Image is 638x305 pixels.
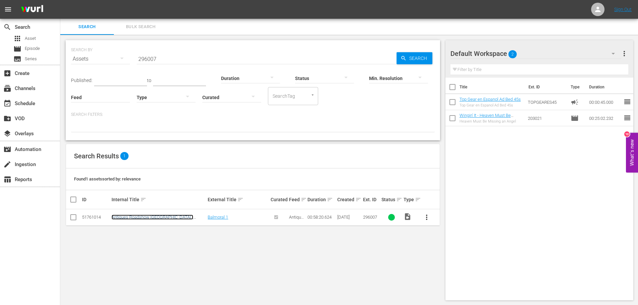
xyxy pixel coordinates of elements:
[3,160,11,168] span: Ingestion
[396,197,402,203] span: sort
[3,115,11,123] span: VOD
[419,209,435,225] button: more_vert
[586,94,623,110] td: 00:00:45.000
[64,23,110,31] span: Search
[208,196,269,204] div: External Title
[614,7,632,12] a: Sign Out
[13,55,21,63] span: subtitles
[3,145,11,153] span: Automation
[623,98,631,106] span: reorder
[25,35,36,42] span: Asset
[16,2,48,17] img: ans4CAIJ8jUAAAAAAAAAAAAAAAAAAAAAAAAgQb4GAAAAAAAAAAAAAAAAAAAAAAAAJMjXAAAAAAAAAAAAAAAAAAAAAAAAgAT5G...
[404,213,412,221] span: Video
[423,213,431,221] span: more_vert
[415,197,421,203] span: sort
[363,215,377,220] span: 296007
[525,94,568,110] td: TOPGEARES45
[71,50,130,68] div: Assets
[74,152,119,160] span: Search Results
[624,131,630,137] div: 10
[82,215,110,220] div: 51761014
[289,215,304,250] span: Antiques Roadshow [GEOGRAPHIC_DATA]
[71,78,92,83] span: Published:
[459,78,524,96] th: Title
[397,52,432,64] button: Search
[508,47,517,61] span: 2
[571,98,579,106] span: Ad
[524,78,567,96] th: Ext. ID
[307,215,335,220] div: 00:58:20.624
[626,133,638,172] button: Open Feedback Widget
[112,215,193,225] a: Antiques Roadshow [GEOGRAPHIC_DATA] - [GEOGRAPHIC_DATA] 1 (S38E14)
[309,92,316,98] button: Open
[459,97,521,102] a: Top Gear en Espanol Ad Bed 45s
[3,130,11,138] span: Overlays
[301,197,307,203] span: sort
[327,197,333,203] span: sort
[118,23,163,31] span: Bulk Search
[307,196,335,204] div: Duration
[407,52,432,64] span: Search
[381,196,402,204] div: Status
[3,175,11,183] span: Reports
[450,44,621,63] div: Default Workspace
[459,113,513,123] a: Wingin' It - Heaven Must Be Missing an Angel (S2E22)
[459,119,523,124] div: Heaven Must Be Missing an Angel
[620,50,628,58] span: more_vert
[71,112,435,118] p: Search Filters:
[25,56,37,62] span: Series
[3,69,11,77] span: add_box
[337,215,361,220] div: [DATE]
[208,215,228,220] a: Balmoral 1
[571,114,579,122] span: Episode
[237,197,243,203] span: sort
[271,197,287,202] div: Curated
[3,23,11,31] span: Search
[567,78,585,96] th: Type
[525,110,568,126] td: 203021
[13,34,21,43] span: Asset
[140,197,146,203] span: sort
[112,196,206,204] div: Internal Title
[3,99,11,107] span: event_available
[586,110,623,126] td: 00:25:02.232
[3,84,11,92] span: subscriptions
[363,197,379,202] div: Ext. ID
[120,152,129,160] span: 1
[25,45,40,52] span: Episode
[74,176,141,181] span: Found 1 assets sorted by: relevance
[620,46,628,62] button: more_vert
[404,196,416,204] div: Type
[585,78,625,96] th: Duration
[289,196,305,204] div: Feed
[355,197,361,203] span: sort
[337,196,361,204] div: Created
[82,197,110,202] div: ID
[459,103,521,107] div: Top Gear en Espanol Ad Bed 45s
[4,5,12,13] span: menu
[147,78,151,83] span: to
[13,45,21,53] span: Episode
[623,114,631,122] span: reorder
